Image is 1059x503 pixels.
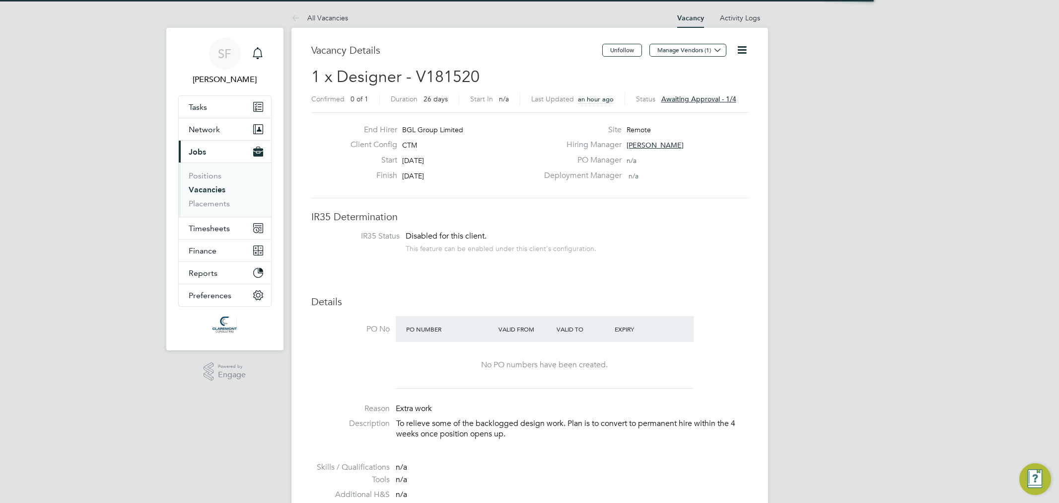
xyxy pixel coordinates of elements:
span: SF [218,47,231,60]
span: Sam Fullman [178,74,272,85]
button: Preferences [179,284,271,306]
span: Jobs [189,147,206,157]
span: [DATE] [402,171,424,180]
a: Vacancies [189,185,225,194]
span: an hour ago [578,95,614,103]
h3: Vacancy Details [311,44,602,57]
h3: Details [311,295,748,308]
button: Reports [179,262,271,284]
div: Expiry [612,320,670,338]
span: Awaiting approval - 1/4 [661,94,736,103]
label: Reason [311,404,390,414]
span: Network [189,125,220,134]
a: Tasks [179,96,271,118]
div: No PO numbers have been created. [406,360,684,370]
span: CTM [402,141,417,150]
span: n/a [396,490,407,500]
label: Deployment Manager [538,170,622,181]
span: Reports [189,268,217,278]
div: This feature can be enabled under this client's configuration. [406,242,596,253]
label: Additional H&S [311,490,390,500]
button: Unfollow [602,44,642,57]
button: Timesheets [179,217,271,239]
span: Disabled for this client. [406,231,487,241]
button: Jobs [179,141,271,163]
label: Confirmed [311,94,345,103]
label: PO Manager [538,155,622,166]
span: n/a [629,171,638,180]
p: To relieve some of the backlogged design work. Plan is to convert to permanent hire within the 4 ... [396,419,748,439]
span: n/a [396,475,407,485]
label: Start [343,155,397,166]
label: Client Config [343,140,397,150]
a: Powered byEngage [204,362,246,381]
label: Tools [311,475,390,485]
a: SF[PERSON_NAME] [178,38,272,85]
span: Engage [218,371,246,379]
span: Tasks [189,102,207,112]
a: Placements [189,199,230,208]
label: IR35 Status [321,231,400,242]
a: Go to home page [178,317,272,333]
span: Remote [627,125,651,134]
div: Valid To [554,320,612,338]
a: All Vacancies [291,13,348,22]
img: claremontconsulting1-logo-retina.png [212,317,237,333]
label: Skills / Qualifications [311,462,390,473]
div: PO Number [404,320,496,338]
span: 0 of 1 [351,94,368,103]
a: Positions [189,171,221,180]
span: BGL Group Limited [402,125,463,134]
button: Finance [179,240,271,261]
span: Preferences [189,291,231,300]
div: Valid From [496,320,554,338]
div: Jobs [179,163,271,217]
label: Last Updated [531,94,574,103]
label: End Hirer [343,125,397,135]
nav: Main navigation [166,28,283,350]
label: Description [311,419,390,429]
span: n/a [499,94,509,103]
span: n/a [396,462,407,472]
span: Timesheets [189,224,230,233]
a: Activity Logs [720,13,760,22]
label: Status [636,94,655,103]
span: [PERSON_NAME] [627,141,684,150]
label: Start In [470,94,493,103]
span: Powered by [218,362,246,371]
button: Engage Resource Center [1019,463,1051,495]
a: Vacancy [677,14,704,22]
label: Site [538,125,622,135]
button: Manage Vendors (1) [649,44,726,57]
button: Network [179,118,271,140]
label: Finish [343,170,397,181]
label: Duration [391,94,418,103]
span: 26 days [424,94,448,103]
span: Finance [189,246,216,255]
label: PO No [311,324,390,335]
span: [DATE] [402,156,424,165]
label: Hiring Manager [538,140,622,150]
span: n/a [627,156,636,165]
span: Extra work [396,404,432,414]
h3: IR35 Determination [311,210,748,223]
span: 1 x Designer - V181520 [311,67,480,86]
